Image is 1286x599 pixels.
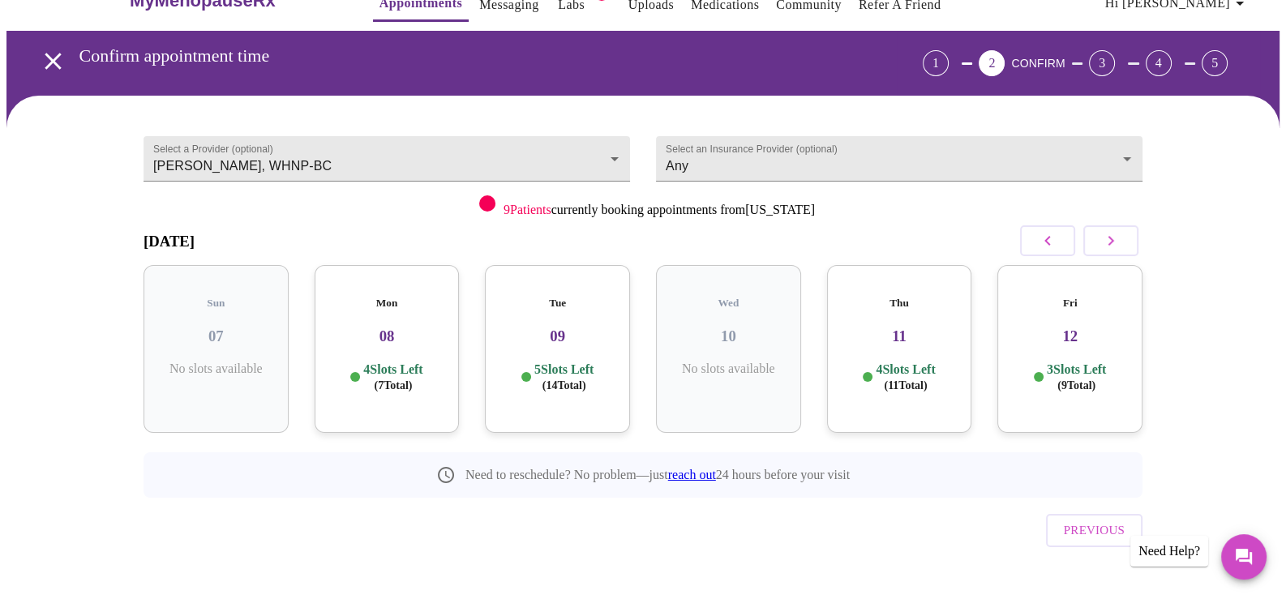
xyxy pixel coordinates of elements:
[1089,50,1115,76] div: 3
[542,379,586,391] span: ( 14 Total)
[29,37,77,85] button: open drawer
[1202,50,1228,76] div: 5
[840,327,959,345] h3: 11
[668,468,716,481] a: reach out
[669,362,788,376] p: No slots available
[1130,536,1208,567] div: Need Help?
[375,379,413,391] span: ( 7 Total)
[979,50,1005,76] div: 2
[923,50,949,76] div: 1
[1057,379,1095,391] span: ( 9 Total)
[79,45,833,66] h3: Confirm appointment time
[1010,297,1130,310] h5: Fri
[840,297,959,310] h5: Thu
[504,203,551,216] span: 9 Patients
[1047,362,1106,393] p: 3 Slots Left
[1221,534,1267,580] button: Messages
[1146,50,1172,76] div: 4
[504,203,815,217] p: currently booking appointments from [US_STATE]
[328,327,447,345] h3: 08
[884,379,927,391] span: ( 11 Total)
[1064,520,1125,541] span: Previous
[1010,327,1130,345] h3: 12
[156,327,276,345] h3: 07
[144,233,195,250] h3: [DATE]
[534,362,594,393] p: 5 Slots Left
[363,362,422,393] p: 4 Slots Left
[1011,57,1065,70] span: CONFIRM
[876,362,935,393] p: 4 Slots Left
[328,297,447,310] h5: Mon
[498,327,617,345] h3: 09
[156,362,276,376] p: No slots available
[498,297,617,310] h5: Tue
[669,327,788,345] h3: 10
[1046,514,1142,546] button: Previous
[144,136,630,182] div: [PERSON_NAME], WHNP-BC
[669,297,788,310] h5: Wed
[156,297,276,310] h5: Sun
[656,136,1142,182] div: Any
[465,468,850,482] p: Need to reschedule? No problem—just 24 hours before your visit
